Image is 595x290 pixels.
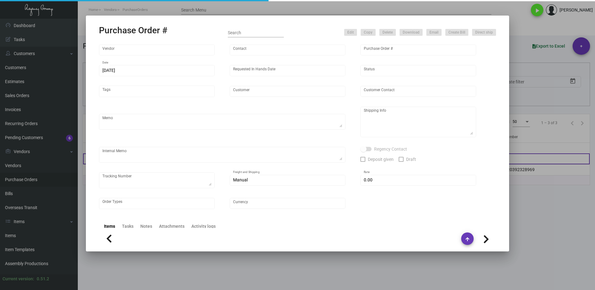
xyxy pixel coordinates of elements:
div: Items [104,223,115,230]
span: Create Bill [448,30,465,35]
div: Tasks [122,223,134,230]
span: Draft [406,156,416,163]
button: Create Bill [445,29,468,36]
span: Edit [347,30,354,35]
div: Notes [140,223,152,230]
span: Download [403,30,419,35]
div: Activity logs [191,223,216,230]
button: Direct ship [472,29,496,36]
button: Edit [344,29,357,36]
div: 0.51.2 [37,276,49,282]
span: Regency Contact [374,145,407,153]
span: Copy [364,30,372,35]
button: Download [400,29,423,36]
span: Deposit given [368,156,394,163]
h2: Purchase Order # [99,25,167,36]
button: Copy [361,29,376,36]
span: Delete [382,30,393,35]
button: Delete [379,29,396,36]
div: Current version: [2,276,34,282]
div: Attachments [159,223,185,230]
button: Email [426,29,442,36]
span: Manual [233,177,248,182]
span: Direct ship [475,30,493,35]
span: Email [429,30,438,35]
